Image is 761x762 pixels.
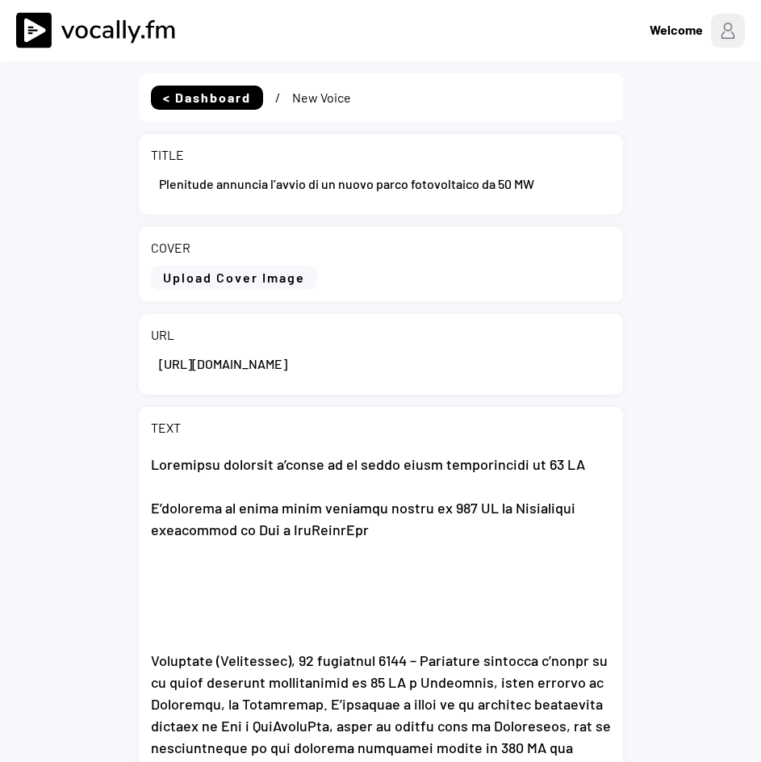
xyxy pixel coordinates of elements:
[151,326,174,344] div: URL
[151,266,317,290] button: Upload Cover Image
[151,419,181,437] div: TEXT
[16,12,186,48] img: vocally%20logo.svg
[151,344,611,383] input: Type here...
[151,146,184,164] div: TITLE
[711,14,745,48] img: Profile%20Placeholder.png
[151,164,611,203] input: Ex. "My great content"
[275,89,280,107] div: /
[650,20,703,40] div: Welcome
[151,86,263,110] button: < Dashboard
[292,89,351,107] div: New Voice
[151,239,190,257] div: COVER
